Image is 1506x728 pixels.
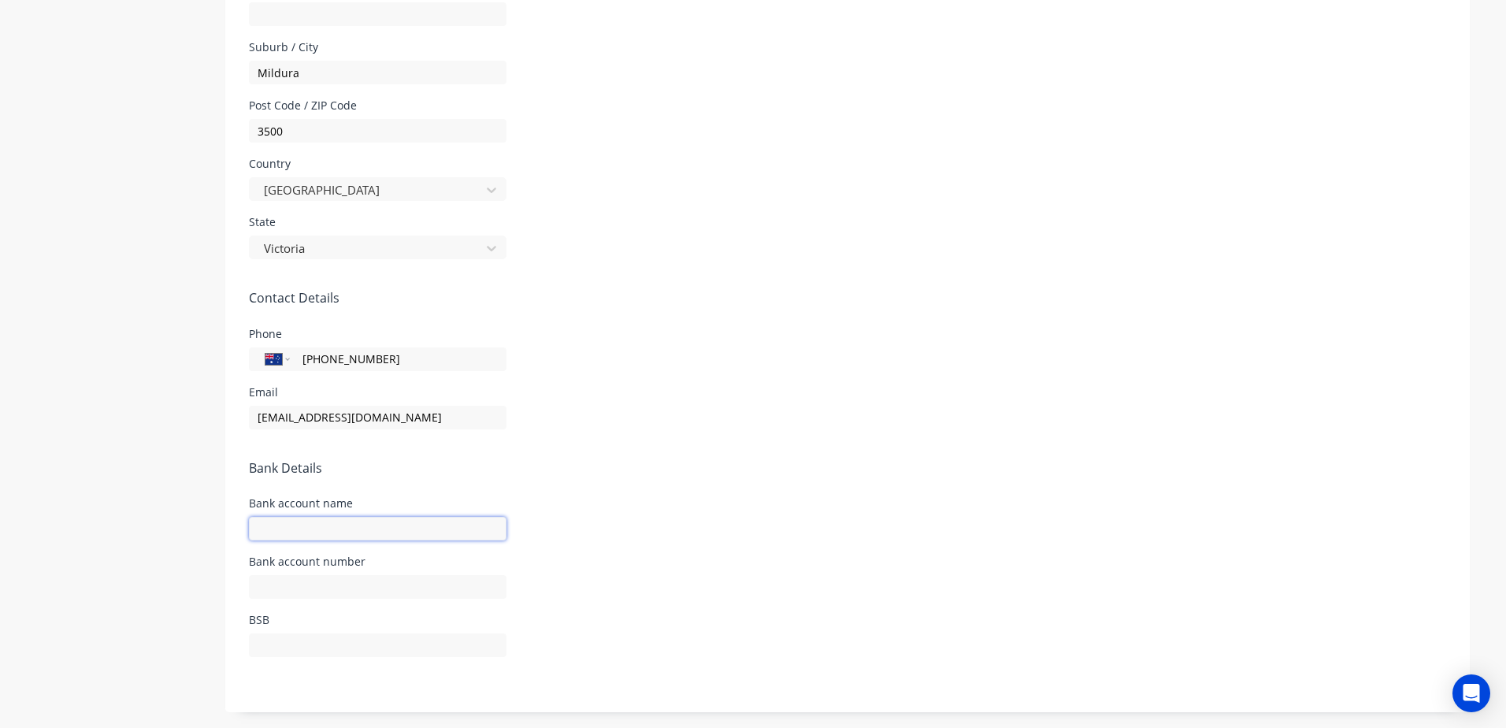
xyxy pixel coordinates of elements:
[249,461,1446,476] h5: Bank Details
[249,329,506,340] div: Phone
[249,100,506,111] div: Post Code / ZIP Code
[249,291,1446,306] h5: Contact Details
[249,158,506,169] div: Country
[249,556,506,567] div: Bank account number
[249,42,506,53] div: Suburb / City
[249,217,506,228] div: State
[249,387,506,398] div: Email
[1452,674,1490,712] div: Open Intercom Messenger
[249,498,506,509] div: Bank account name
[249,615,506,626] div: BSB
